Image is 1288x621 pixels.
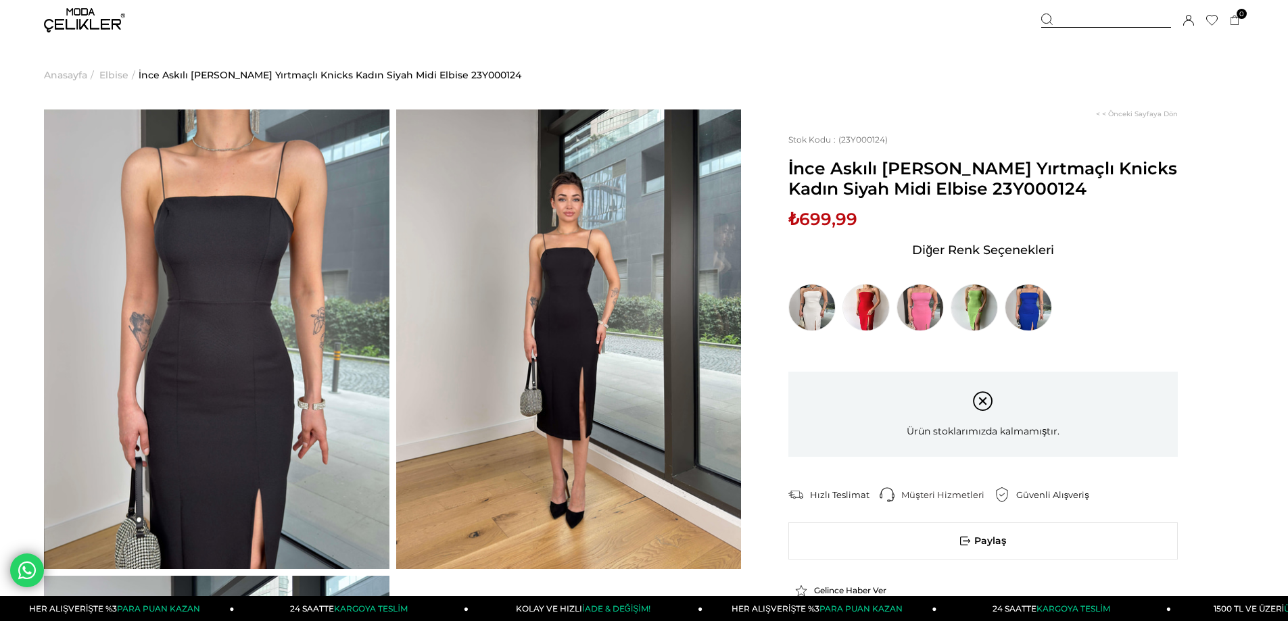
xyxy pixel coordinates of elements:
[117,603,200,614] span: PARA PUAN KAZAN
[788,134,888,145] span: (23Y000124)
[139,41,521,109] a: İnce Askılı [PERSON_NAME] Yırtmaçlı Knicks Kadın Siyah Midi Elbise 23Y000124
[897,284,944,331] img: İnce Askılı Yandan Yırtmaçlı Knicks Kadın Pembe Midi Elbise 23Y000124
[1230,16,1240,26] a: 0
[901,489,995,501] div: Müşteri Hizmetleri
[819,603,903,614] span: PARA PUAN KAZAN
[810,489,880,501] div: Hızlı Teslimat
[469,596,702,621] a: KOLAY VE HIZLIİADE & DEĞİŞİM!
[44,109,389,569] img: İnce Askılı Yandan Yırtmaçlı Knicks Kadın Siyah Midi Elbise 23Y000124
[1036,603,1110,614] span: KARGOYA TESLİM
[702,596,936,621] a: HER ALIŞVERİŞTE %3PARA PUAN KAZAN
[788,284,836,331] img: İnce Askılı Yandan Yırtmaçlı Knicks Kadın Beyaz Midi Elbise 23Y000124
[44,41,97,109] li: >
[788,134,838,145] span: Stok Kodu
[814,585,886,595] span: Gelince Haber Ver
[44,41,87,109] a: Anasayfa
[788,372,1178,457] div: Ürün stoklarımızda kalmamıştır.
[880,487,895,502] img: call-center.png
[951,284,998,331] img: İnce Askılı Yandan Yırtmaçlı Knicks Kadın Yeşil Midi Elbise 23Y000124
[582,603,650,614] span: İADE & DEĞİŞİM!
[99,41,128,109] a: Elbise
[334,603,407,614] span: KARGOYA TESLİM
[842,284,890,331] img: İnce Askılı Yandan Yırtmaçlı Knicks Kadın Kırmızı Midi Elbise 23Y000124
[1237,9,1247,19] span: 0
[1005,284,1052,331] img: İnce Askılı Yandan Yırtmaçlı Knicks Saks Kadın Midi Elbise 23Y000124
[1096,109,1178,118] a: < < Önceki Sayfaya Dön
[788,209,857,229] span: ₺699,99
[912,239,1054,261] span: Diğer Renk Seçenekleri
[1016,489,1099,501] div: Güvenli Alışveriş
[937,596,1171,621] a: 24 SAATTEKARGOYA TESLİM
[788,158,1178,199] span: İnce Askılı [PERSON_NAME] Yırtmaçlı Knicks Kadın Siyah Midi Elbise 23Y000124
[396,109,742,569] img: İnce Askılı Yandan Yırtmaçlı Knicks Kadın Siyah Midi Elbise 23Y000124
[795,585,911,597] a: Gelince Haber Ver
[788,487,803,502] img: shipping.png
[995,487,1009,502] img: security.png
[235,596,469,621] a: 24 SAATTEKARGOYA TESLİM
[44,8,125,32] img: logo
[99,41,139,109] li: >
[789,523,1177,559] span: Paylaş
